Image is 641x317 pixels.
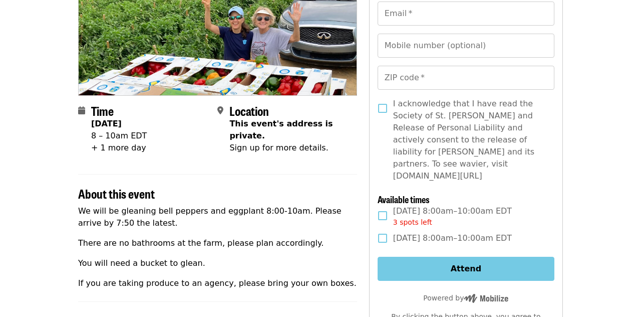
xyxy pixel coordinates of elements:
span: Location [229,102,269,119]
span: I acknowledge that I have read the Society of St. [PERSON_NAME] and Release of Personal Liability... [393,98,546,182]
strong: [DATE] [91,119,122,128]
span: Powered by [423,294,508,302]
span: Sign up for more details. [229,143,328,152]
span: About this event [78,185,155,202]
p: There are no bathrooms at the farm, please plan accordingly. [78,237,357,249]
span: [DATE] 8:00am–10:00am EDT [393,205,512,228]
p: If you are taking produce to an agency, please bring your own boxes. [78,277,357,289]
input: ZIP code [378,66,554,90]
p: We will be gleaning bell peppers and eggplant 8:00-10am. Please arrive by 7:50 the latest. [78,205,357,229]
p: You will need a bucket to glean. [78,257,357,269]
span: 3 spots left [393,218,432,226]
span: This event's address is private. [229,119,333,140]
span: Time [91,102,114,119]
div: + 1 more day [91,142,147,154]
img: Powered by Mobilize [464,294,508,303]
i: map-marker-alt icon [217,106,223,115]
span: Available times [378,193,430,206]
i: calendar icon [78,106,85,115]
input: Mobile number (optional) [378,34,554,58]
div: 8 – 10am EDT [91,130,147,142]
button: Attend [378,257,554,281]
span: [DATE] 8:00am–10:00am EDT [393,232,512,244]
input: Email [378,2,554,26]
